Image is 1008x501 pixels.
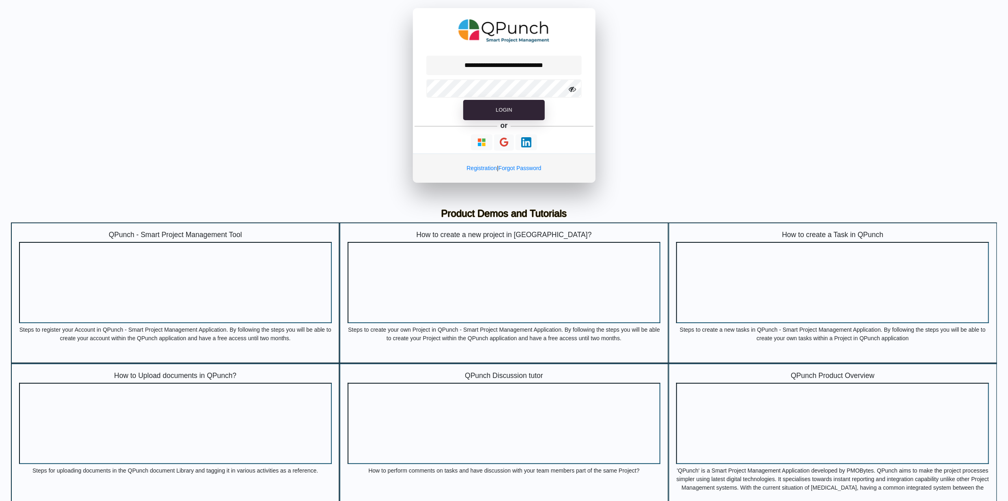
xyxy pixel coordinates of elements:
p: Steps to create your own Project in QPunch - Smart Project Management Application. By following t... [348,326,660,350]
div: | [413,153,595,183]
a: Registration [466,165,497,171]
p: Steps for uploading documents in the QPunch document Library and tagging it in various activities... [19,466,332,491]
h5: QPunch Discussion tutor [348,371,660,380]
h5: How to create a new project in [GEOGRAPHIC_DATA]? [348,231,660,239]
h5: How to create a Task in QPunch [676,231,989,239]
h5: How to Upload documents in QPunch? [19,371,332,380]
img: QPunch [458,16,550,45]
button: Login [463,100,544,120]
span: Login [496,107,512,113]
button: Continue With LinkedIn [516,134,537,150]
h3: Product Demos and Tutorials [17,208,991,220]
img: Loading... [477,137,487,147]
p: 'QPunch' is a Smart Project Management Application developed by PMOBytes. QPunch aims to make the... [676,466,989,491]
p: Steps to register your Account in QPunch - Smart Project Management Application. By following the... [19,326,332,350]
img: Loading... [521,137,531,147]
button: Continue With Google [494,134,514,151]
h5: QPunch Product Overview [676,371,989,380]
h5: or [499,120,509,132]
h5: QPunch - Smart Project Management Tool [19,231,332,239]
button: Continue With Microsoft Azure [471,134,492,150]
a: Forgot Password [499,165,542,171]
p: How to perform comments on tasks and have discussion with your team members part of the same Proj... [348,466,660,491]
p: Steps to create a new tasks in QPunch - Smart Project Management Application. By following the st... [676,326,989,350]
